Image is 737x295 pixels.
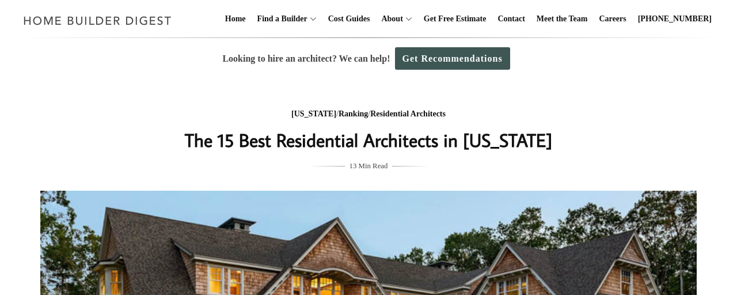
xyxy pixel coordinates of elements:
[633,1,716,37] a: [PHONE_NUMBER]
[139,126,598,154] h1: The 15 Best Residential Architects in [US_STATE]
[377,1,402,37] a: About
[395,47,510,70] a: Get Recommendations
[291,109,336,118] a: [US_STATE]
[532,1,592,37] a: Meet the Team
[18,9,177,32] img: Home Builder Digest
[324,1,375,37] a: Cost Guides
[493,1,529,37] a: Contact
[221,1,250,37] a: Home
[253,1,307,37] a: Find a Builder
[419,1,491,37] a: Get Free Estimate
[339,109,368,118] a: Ranking
[349,160,388,172] span: 13 Min Read
[595,1,631,37] a: Careers
[139,107,598,122] div: / /
[370,109,446,118] a: Residential Architects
